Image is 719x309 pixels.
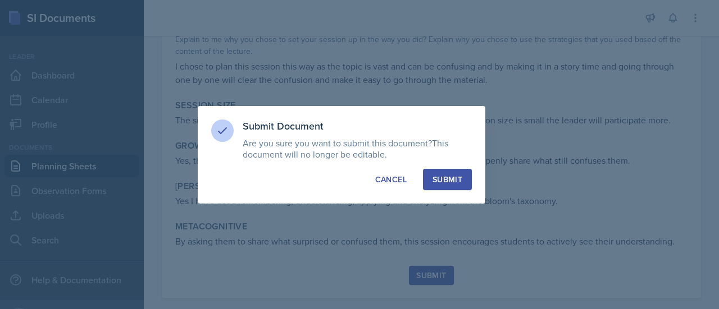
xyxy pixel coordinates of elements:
h3: Submit Document [243,119,472,133]
button: Submit [423,169,472,190]
div: Submit [433,174,462,185]
span: This document will no longer be editable. [243,137,448,160]
div: Cancel [375,174,407,185]
button: Cancel [366,169,416,190]
p: Are you sure you want to submit this document? [243,137,472,160]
